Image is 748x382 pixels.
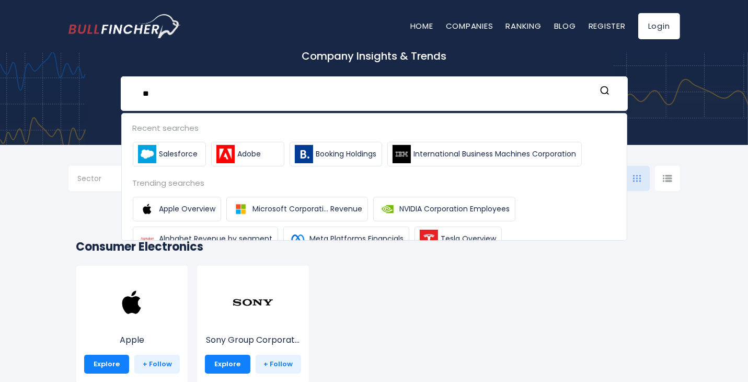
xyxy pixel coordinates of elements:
[415,227,502,251] a: Tesla Overview
[138,145,156,163] img: Salesforce
[295,145,313,163] img: Booking Holdings
[68,14,181,38] img: bullfincher logo
[253,204,363,215] span: Microsoft Corporati... Revenue
[373,197,515,221] a: NVIDIA Corporation Employees
[205,355,250,374] a: Explore
[84,355,130,374] a: Explore
[290,142,382,166] a: Booking Holdings
[446,20,493,31] a: Companies
[414,149,577,160] span: International Business Machines Corporation
[78,174,102,183] span: Sector
[159,204,216,215] span: Apple Overview
[506,20,542,31] a: Ranking
[216,145,235,163] img: Adobe
[76,238,672,255] h2: Consumer Electronics
[133,197,221,221] a: Apple Overview
[633,175,641,182] img: icon-comp-grid.svg
[134,355,180,374] a: + Follow
[159,233,273,244] span: Alphabet Revenue by segment
[310,233,404,244] span: Meta Platforms Financials
[589,20,626,31] a: Register
[78,170,145,189] input: Selection
[133,227,278,251] a: Alphabet Revenue by segment
[638,13,680,39] a: Login
[554,20,576,31] a: Blog
[393,145,411,163] img: International Business Machines Corporation
[441,233,497,244] span: Tesla Overview
[316,149,377,160] span: Booking Holdings
[238,149,261,160] span: Adobe
[84,334,180,346] p: Apple
[598,85,612,99] button: Search
[663,175,672,182] img: icon-comp-list-view.svg
[256,355,301,374] a: + Follow
[111,282,153,323] img: AAPL.png
[205,334,301,346] p: Sony Group Corporation
[68,49,680,63] p: Company Insights & Trends
[387,142,582,166] a: International Business Machines Corporation
[133,142,206,166] a: Salesforce
[84,301,180,346] a: Apple
[232,282,274,323] img: SONY.png
[68,14,181,38] a: Go to homepage
[211,142,284,166] a: Adobe
[205,301,301,346] a: Sony Group Corporat...
[226,197,368,221] a: Microsoft Corporati... Revenue
[159,149,198,160] span: Salesforce
[133,177,616,189] div: Trending searches
[400,204,510,215] span: NVIDIA Corporation Employees
[133,122,616,134] div: Recent searches
[410,20,433,31] a: Home
[283,227,409,251] a: Meta Platforms Financials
